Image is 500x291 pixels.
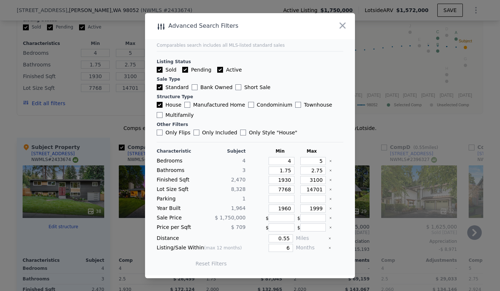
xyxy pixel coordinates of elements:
span: 4 [242,158,246,164]
label: Manufactured Home [184,101,245,108]
span: 3 [242,167,246,173]
button: Clear [329,226,332,229]
input: House [157,102,163,108]
div: Advanced Search Filters [145,21,313,31]
label: Bank Owned [192,84,233,91]
div: Distance [157,234,246,242]
div: Lot Size Sqft [157,185,200,194]
div: Sale Type [157,76,343,82]
div: Months [296,244,325,252]
label: House [157,101,181,108]
input: Standard [157,84,163,90]
span: 8,328 [231,186,246,192]
div: Comparables search includes all MLS-listed standard sales [157,42,343,48]
input: Short Sale [235,84,241,90]
div: Listing/Sale Within [157,244,246,252]
button: Clear [329,188,332,191]
input: Townhouse [295,102,301,108]
button: Reset [196,260,227,267]
input: Multifamily [157,112,163,118]
label: Standard [157,84,189,91]
input: Active [217,67,223,73]
div: $ [266,223,294,231]
label: Sold [157,66,176,73]
input: Condominium [248,102,254,108]
button: Clear [328,246,331,249]
div: Characteristic [157,148,200,154]
label: Pending [182,66,211,73]
span: 2,470 [231,177,246,183]
input: Only Included [194,130,199,135]
div: $ [297,223,326,231]
label: Condominium [248,101,292,108]
div: Max [297,148,326,154]
div: Min [266,148,294,154]
input: Sold [157,67,163,73]
label: Only Style " House " [240,129,297,136]
input: Pending [182,67,188,73]
button: Clear [329,179,332,181]
button: Clear [329,217,332,219]
input: Only Flips [157,130,163,135]
label: Active [217,66,242,73]
label: Townhouse [295,101,332,108]
div: $ [297,214,326,222]
div: Year Built [157,204,200,212]
button: Clear [328,237,331,240]
input: Only Style "House" [240,130,246,135]
div: Other Filters [157,122,343,127]
input: Manufactured Home [184,102,190,108]
label: Only Included [194,129,237,136]
span: $ 1,750,000 [215,215,246,221]
label: Only Flips [157,129,191,136]
label: Short Sale [235,84,270,91]
input: Bank Owned [192,84,198,90]
div: $ [266,214,294,222]
div: Price per Sqft [157,223,200,231]
span: $ 709 [231,224,246,230]
button: Clear [329,169,332,172]
div: Listing Status [157,59,343,65]
div: Sale Price [157,214,200,222]
div: Parking [157,195,200,203]
div: Miles [296,234,325,242]
div: Bedrooms [157,157,200,165]
span: 1,964 [231,205,246,211]
div: Structure Type [157,94,343,100]
span: 1 [242,196,246,202]
div: Subject [203,148,246,154]
button: Clear [329,160,332,162]
span: (max 12 months) [204,245,242,250]
label: Multifamily [157,111,194,119]
div: Finished Sqft [157,176,200,184]
button: Clear [329,207,332,210]
button: Clear [329,198,332,200]
div: Bathrooms [157,166,200,175]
